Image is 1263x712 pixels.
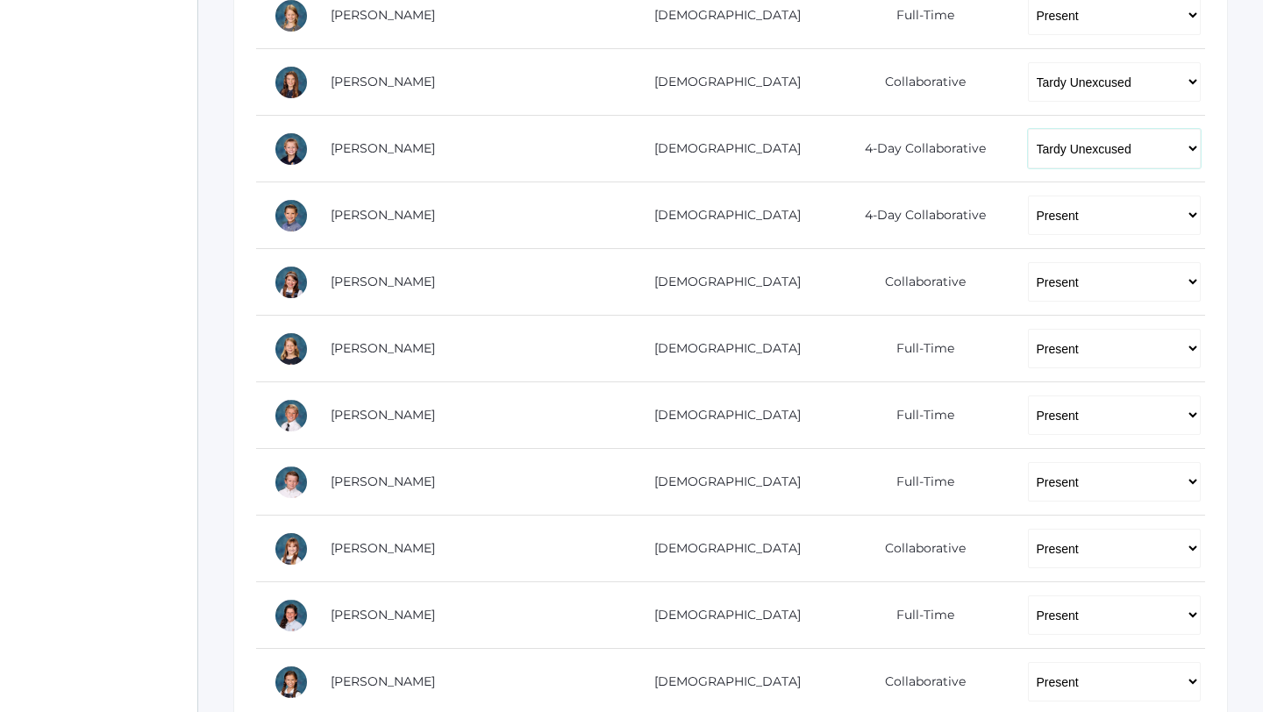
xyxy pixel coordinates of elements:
[274,598,309,633] div: Stella Honeyman
[828,382,1010,449] td: Full-Time
[828,316,1010,382] td: Full-Time
[828,249,1010,316] td: Collaborative
[331,274,435,289] a: [PERSON_NAME]
[828,49,1010,116] td: Collaborative
[614,249,828,316] td: [DEMOGRAPHIC_DATA]
[614,382,828,449] td: [DEMOGRAPHIC_DATA]
[614,582,828,649] td: [DEMOGRAPHIC_DATA]
[331,140,435,156] a: [PERSON_NAME]
[614,316,828,382] td: [DEMOGRAPHIC_DATA]
[828,516,1010,582] td: Collaborative
[614,49,828,116] td: [DEMOGRAPHIC_DATA]
[274,265,309,300] div: Brynn Boyer
[331,473,435,489] a: [PERSON_NAME]
[274,531,309,566] div: Remy Evans
[828,449,1010,516] td: Full-Time
[614,449,828,516] td: [DEMOGRAPHIC_DATA]
[331,673,435,689] a: [PERSON_NAME]
[828,116,1010,182] td: 4-Day Collaborative
[274,132,309,167] div: Levi Beaty
[614,182,828,249] td: [DEMOGRAPHIC_DATA]
[331,207,435,223] a: [PERSON_NAME]
[828,182,1010,249] td: 4-Day Collaborative
[274,65,309,100] div: Claire Arnold
[331,540,435,556] a: [PERSON_NAME]
[614,516,828,582] td: [DEMOGRAPHIC_DATA]
[331,7,435,23] a: [PERSON_NAME]
[828,582,1010,649] td: Full-Time
[331,407,435,423] a: [PERSON_NAME]
[274,665,309,700] div: Scarlett Maurer
[274,398,309,433] div: Ian Doyle
[274,465,309,500] div: Timothy Edlin
[614,116,828,182] td: [DEMOGRAPHIC_DATA]
[331,340,435,356] a: [PERSON_NAME]
[274,331,309,367] div: Haelyn Bradley
[331,607,435,623] a: [PERSON_NAME]
[274,198,309,233] div: James Bernardi
[331,74,435,89] a: [PERSON_NAME]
